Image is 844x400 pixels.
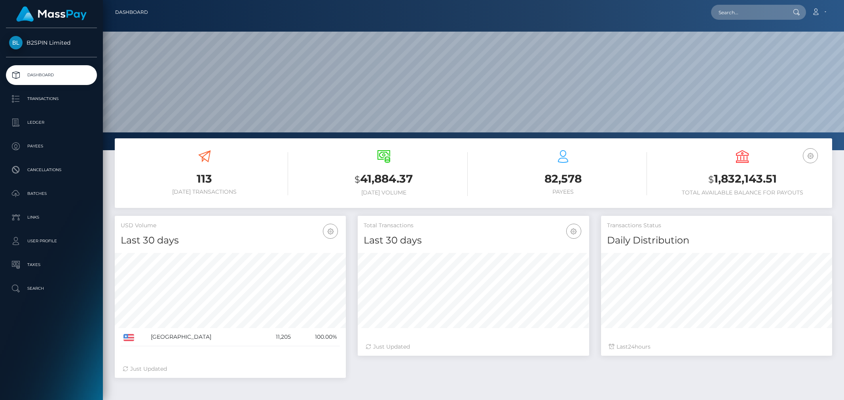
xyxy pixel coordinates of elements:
a: Ledger [6,113,97,132]
td: 100.00% [294,328,340,346]
a: Cancellations [6,160,97,180]
td: 11,205 [259,328,293,346]
div: Just Updated [366,343,581,351]
p: Transactions [9,93,94,105]
a: Transactions [6,89,97,109]
a: Payees [6,136,97,156]
h3: 41,884.37 [300,171,467,187]
a: User Profile [6,231,97,251]
h3: 1,832,143.51 [659,171,826,187]
p: Ledger [9,117,94,128]
a: Dashboard [115,4,148,21]
h3: 82,578 [480,171,647,187]
p: User Profile [9,235,94,247]
h5: USD Volume [121,222,340,230]
h3: 113 [121,171,288,187]
h4: Last 30 days [364,234,583,247]
p: Dashboard [9,69,94,81]
h6: Total Available Balance for Payouts [659,189,826,196]
a: Search [6,279,97,298]
h4: Daily Distribution [607,234,826,247]
p: Batches [9,188,94,200]
small: $ [355,174,360,185]
div: Just Updated [123,365,338,373]
h5: Transactions Status [607,222,826,230]
a: Links [6,208,97,227]
p: Links [9,211,94,223]
p: Payees [9,140,94,152]
p: Search [9,283,94,294]
a: Taxes [6,255,97,275]
img: US.png [123,334,134,341]
input: Search... [711,5,785,20]
h6: Payees [480,189,647,195]
span: B2SPIN Limited [6,39,97,46]
p: Cancellations [9,164,94,176]
small: $ [708,174,714,185]
td: [GEOGRAPHIC_DATA] [148,328,259,346]
img: MassPay Logo [16,6,87,22]
a: Dashboard [6,65,97,85]
img: B2SPIN Limited [9,36,23,49]
span: 24 [628,343,635,350]
h6: [DATE] Volume [300,189,467,196]
a: Batches [6,184,97,204]
h6: [DATE] Transactions [121,189,288,195]
h5: Total Transactions [364,222,583,230]
div: Last hours [609,343,824,351]
p: Taxes [9,259,94,271]
h4: Last 30 days [121,234,340,247]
